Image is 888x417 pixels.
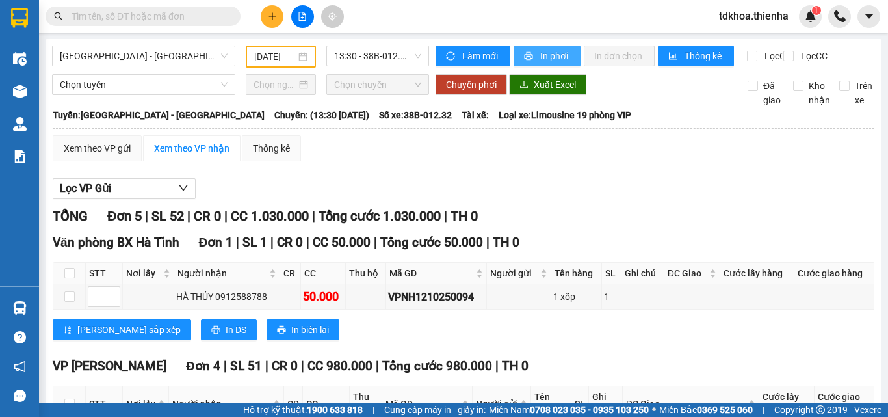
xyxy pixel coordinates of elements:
div: Xem theo VP gửi [64,141,131,155]
span: Hỗ trợ kỹ thuật: [243,403,363,417]
button: sort-ascending[PERSON_NAME] sắp xếp [53,319,191,340]
sup: 1 [812,6,821,15]
span: 13:30 - 38B-012.32 [334,46,421,66]
strong: 0369 525 060 [697,405,753,415]
span: Chọn chuyến [334,75,421,94]
span: | [224,208,228,224]
span: 1 [814,6,818,15]
button: aim [321,5,344,28]
img: warehouse-icon [13,52,27,66]
span: Miền Bắc [659,403,753,417]
span: | [312,208,315,224]
span: sync [446,51,457,62]
span: Loại xe: Limousine 19 phòng VIP [499,108,631,122]
span: Đơn 5 [107,208,142,224]
span: notification [14,360,26,373]
span: TH 0 [493,235,519,250]
img: solution-icon [13,150,27,163]
span: ĐC Giao [626,397,746,411]
span: Tài xế: [462,108,489,122]
div: HÀ THỦY 0912588788 [176,289,278,304]
span: search [54,12,63,21]
span: Miền Nam [489,403,649,417]
th: STT [86,263,123,284]
span: printer [277,325,286,336]
span: Người nhận [172,397,270,411]
span: bar-chart [668,51,679,62]
span: | [224,358,227,373]
span: Mã GD [389,266,473,280]
th: CR [280,263,301,284]
span: download [519,80,529,90]
strong: 0708 023 035 - 0935 103 250 [530,405,649,415]
span: | [444,208,447,224]
span: Mã GD [385,397,459,411]
img: warehouse-icon [13,85,27,98]
span: Số xe: 38B-012.32 [379,108,452,122]
span: ĐC Giao [668,266,707,280]
span: Người nhận [177,266,267,280]
button: caret-down [857,5,880,28]
button: syncLàm mới [436,46,510,66]
button: Chuyển phơi [436,74,507,95]
span: caret-down [863,10,875,22]
span: | [376,358,379,373]
span: Chọn tuyến [60,75,228,94]
div: 1 xốp [553,289,599,304]
img: icon-new-feature [805,10,816,22]
span: Người gửi [476,397,517,411]
span: [PERSON_NAME] sắp xếp [77,323,181,337]
span: Kho nhận [803,79,835,107]
b: Tuyến: [GEOGRAPHIC_DATA] - [GEOGRAPHIC_DATA] [53,110,265,120]
span: Tổng cước 1.030.000 [319,208,441,224]
button: plus [261,5,283,28]
input: Tìm tên, số ĐT hoặc mã đơn [72,9,225,23]
span: Xuất Excel [534,77,576,92]
span: Làm mới [462,49,500,63]
span: message [14,390,26,402]
span: CR 0 [272,358,298,373]
button: bar-chartThống kê [658,46,734,66]
span: | [187,208,190,224]
input: Chọn ngày [254,77,296,92]
span: copyright [816,405,825,414]
td: VPNH1210250094 [386,284,486,310]
div: VPNH1210250094 [388,289,484,305]
span: | [265,358,268,373]
span: | [763,403,764,417]
span: Người gửi [490,266,538,280]
span: sort-ascending [63,325,72,336]
button: file-add [291,5,314,28]
span: | [236,235,239,250]
span: CC 50.000 [313,235,371,250]
div: 1 [604,289,619,304]
input: 12/10/2025 [254,49,296,64]
span: | [145,208,148,224]
img: warehouse-icon [13,117,27,131]
span: CC 980.000 [307,358,372,373]
strong: 1900 633 818 [307,405,363,415]
span: CR 0 [277,235,303,250]
span: | [301,358,304,373]
div: Thống kê [253,141,290,155]
button: In đơn chọn [584,46,655,66]
span: TỔNG [53,208,88,224]
img: logo-vxr [11,8,28,28]
span: Lọc VP Gửi [60,180,111,196]
th: Cước lấy hàng [720,263,794,284]
span: Chuyến: (13:30 [DATE]) [274,108,369,122]
span: Tổng cước 50.000 [380,235,483,250]
button: downloadXuất Excel [509,74,586,95]
div: 50.000 [303,288,343,306]
span: Cung cấp máy in - giấy in: [384,403,486,417]
span: Tổng cước 980.000 [382,358,492,373]
th: Cước giao hàng [794,263,874,284]
span: down [178,183,189,193]
img: phone-icon [834,10,846,22]
th: SL [602,263,621,284]
span: Lọc CR [759,49,793,63]
span: printer [211,325,220,336]
th: Tên hàng [551,263,602,284]
span: | [270,235,274,250]
span: Trên xe [850,79,878,107]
